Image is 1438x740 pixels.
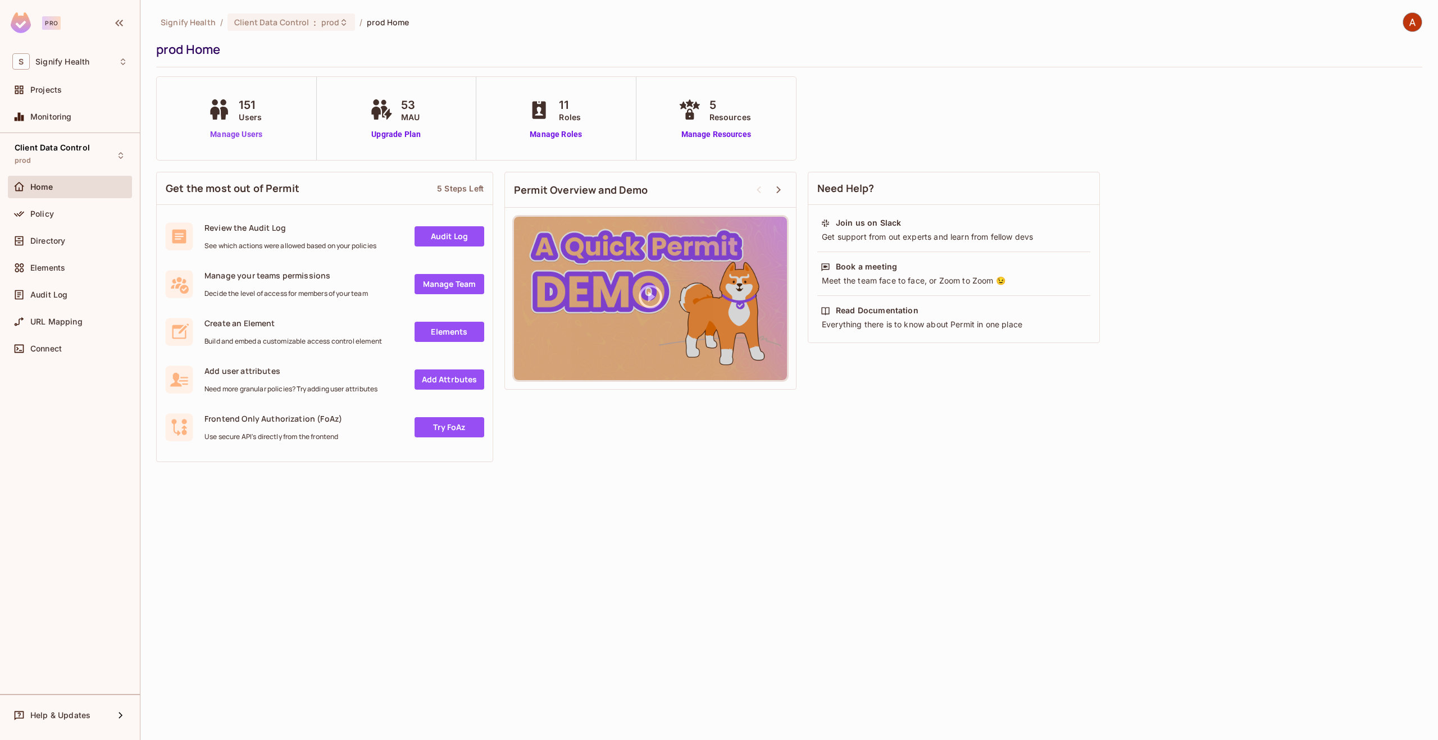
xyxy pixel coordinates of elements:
a: Upgrade Plan [367,129,425,140]
span: Elements [30,263,65,272]
span: 151 [239,97,262,113]
div: Meet the team face to face, or Zoom to Zoom 😉 [821,275,1087,286]
span: Connect [30,344,62,353]
a: Manage Team [415,274,484,294]
span: Frontend Only Authorization (FoAz) [204,413,342,424]
a: Manage Users [205,129,267,140]
span: Need Help? [817,181,875,195]
span: Build and embed a customizable access control element [204,337,382,346]
span: 53 [401,97,420,113]
a: Manage Roles [525,129,586,140]
span: Review the Audit Log [204,222,376,233]
div: Everything there is to know about Permit in one place [821,319,1087,330]
span: URL Mapping [30,317,83,326]
span: Directory [30,236,65,245]
span: Client Data Control [234,17,310,28]
div: Read Documentation [836,305,918,316]
div: Get support from out experts and learn from fellow devs [821,231,1087,243]
a: Try FoAz [415,417,484,437]
span: Monitoring [30,112,72,121]
span: Get the most out of Permit [166,181,299,195]
img: Aadesh Thirukonda [1403,13,1422,31]
div: Pro [42,16,61,30]
span: Users [239,111,262,123]
span: Policy [30,209,54,218]
span: the active workspace [161,17,216,28]
div: Join us on Slack [836,217,901,229]
span: : [313,18,317,27]
span: prod [15,156,31,165]
div: Book a meeting [836,261,897,272]
span: Projects [30,85,62,94]
span: Help & Updates [30,711,90,720]
a: Manage Resources [676,129,757,140]
li: / [359,17,362,28]
span: Need more granular policies? Try adding user attributes [204,385,377,394]
span: Home [30,182,53,191]
img: SReyMgAAAABJRU5ErkJggg== [11,12,31,33]
span: Manage your teams permissions [204,270,368,281]
li: / [220,17,223,28]
span: Workspace: Signify Health [35,57,89,66]
div: prod Home [156,41,1417,58]
span: Decide the level of access for members of your team [204,289,368,298]
span: prod [321,17,340,28]
span: Create an Element [204,318,382,328]
span: Use secure API's directly from the frontend [204,432,342,441]
span: 11 [559,97,581,113]
span: MAU [401,111,420,123]
span: Client Data Control [15,143,90,152]
span: S [12,53,30,70]
span: prod Home [367,17,409,28]
span: Resources [709,111,751,123]
span: 5 [709,97,751,113]
a: Add Attrbutes [415,369,484,390]
span: Add user attributes [204,366,377,376]
span: See which actions were allowed based on your policies [204,241,376,250]
span: Roles [559,111,581,123]
a: Elements [415,322,484,342]
span: Audit Log [30,290,67,299]
div: 5 Steps Left [437,183,484,194]
span: Permit Overview and Demo [514,183,648,197]
a: Audit Log [415,226,484,246]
